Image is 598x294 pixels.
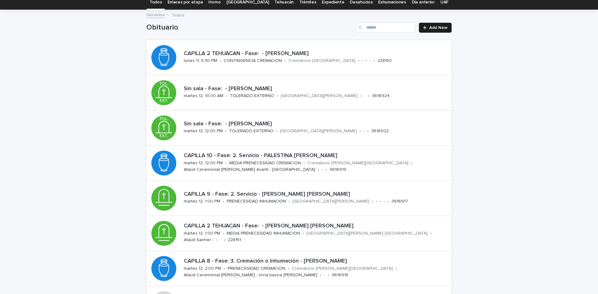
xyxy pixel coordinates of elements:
p: • [223,199,224,204]
p: - [364,93,365,99]
a: Servicios [146,11,165,18]
p: • [320,273,321,278]
p: martes 12, 1:00 PM [184,199,220,204]
p: • [277,93,278,99]
p: [GEOGRAPHIC_DATA][PERSON_NAME] [280,128,357,134]
p: - [362,58,363,63]
a: CAPILLA 2 TEHUACAN - Fase: - [PERSON_NAME] [PERSON_NAME]martes 12, 1:00 PM•MEDIA PRENECESIDAD INH... [146,216,452,251]
p: martes 12, 10:00 AM [184,93,223,99]
p: • [225,161,227,166]
p: martes 12, 2:00 PM [184,266,221,271]
p: • [276,128,278,134]
p: • [216,237,218,243]
p: CAPILLA 10 - Fase: 2. Servicio - PALESTINA [PERSON_NAME] [184,152,449,159]
p: • [395,266,397,271]
p: • [368,93,369,99]
p: Crematorio [PERSON_NAME][GEOGRAPHIC_DATA] [292,266,393,271]
span: Add New [429,26,448,30]
p: • [288,266,289,271]
a: Sin sala - Fase: - [PERSON_NAME]martes 12, 10:00 AM•TOLERADO EXTERNO•[GEOGRAPHIC_DATA][PERSON_NAM... [146,75,452,110]
p: - [324,273,325,278]
p: • [372,199,373,204]
p: • [302,231,304,236]
p: • [387,199,389,204]
p: • [303,161,305,166]
p: • [288,199,290,204]
p: • [224,237,225,243]
p: PRENECESIDAD CREMACION [228,266,285,271]
p: • [380,199,381,204]
p: • [284,58,286,63]
p: • [318,167,319,172]
p: - [376,199,377,204]
p: • [226,93,227,99]
p: • [367,128,369,134]
p: Crematorio [GEOGRAPHIC_DATA] [288,58,355,63]
p: • [360,93,362,99]
p: martes 12, 1:00 PM [184,231,220,236]
p: CAPILLA 9 - Fase: 2. Servicio - [PERSON_NAME] [PERSON_NAME] [184,191,449,198]
p: • [373,58,375,63]
p: - [370,58,371,63]
p: - [322,167,323,172]
p: CONTINGENCIA CREMACION [224,58,282,63]
p: MEDIA PRENECESIDAD INHUMACION [227,231,300,236]
p: 3616924 [372,93,390,99]
p: Crematorio [PERSON_NAME][GEOGRAPHIC_DATA] [307,161,408,166]
p: • [430,231,432,236]
p: martes 12, 12:00 PM [184,128,223,134]
p: [GEOGRAPHIC_DATA][PERSON_NAME] [GEOGRAPHIC_DATA] [306,231,428,236]
p: CAPILLA 2 TEHUACAN - Fase: - [PERSON_NAME] [184,50,449,57]
p: 3616918 [332,273,348,278]
p: • [328,273,329,278]
a: Add New [419,23,452,33]
a: CAPILLA 8 - Fase: 3. Cremación o Inhumación - [PERSON_NAME]martes 12, 2:00 PM•PRENECESIDAD CREMAC... [146,251,452,286]
p: Ataúd Ceremonial [PERSON_NAME] Avanti - [GEOGRAPHIC_DATA] [184,167,315,172]
p: - [363,128,365,134]
p: TOLERADO EXTERNO [230,93,274,99]
p: MEDIA PRENECESIDAD CREMACION [229,161,301,166]
p: • [325,167,327,172]
p: PRENECESIDAD INHUMACION [227,199,286,204]
p: CAPILLA 8 - Fase: 3. Cremación o Inhumación - [PERSON_NAME] [184,258,449,265]
p: CAPILLA 2 TEHUACAN - Fase: - [PERSON_NAME] [PERSON_NAME] [184,223,449,230]
p: • [223,231,224,236]
p: • [358,58,359,63]
p: Todos [172,11,184,18]
p: 228151 [228,237,241,243]
p: 3616917 [392,199,408,204]
h1: Obituario [146,23,354,32]
p: Ataúd Ceremonial [PERSON_NAME] - Urna basica [PERSON_NAME] [184,273,317,278]
p: • [220,58,221,63]
p: - [384,199,385,204]
p: Sin sala - Fase: - [PERSON_NAME] [184,121,449,128]
a: Sin sala - Fase: - [PERSON_NAME]martes 12, 12:00 PM•TOLERADO EXTERNO•[GEOGRAPHIC_DATA][PERSON_NAM... [146,110,452,146]
p: - [220,237,221,243]
input: Search [356,23,415,33]
p: • [224,266,225,271]
p: 3616922 [371,128,389,134]
p: TOLERADO EXTERNO [229,128,273,134]
p: • [225,128,227,134]
p: 3616919 [330,167,346,172]
p: 228150 [377,58,392,63]
a: CAPILLA 10 - Fase: 2. Servicio - PALESTINA [PERSON_NAME]martes 12, 12:00 PM•MEDIA PRENECESIDAD CR... [146,146,452,181]
p: • [411,161,412,166]
p: • [366,58,367,63]
p: martes 12, 12:00 PM [184,161,223,166]
p: Sin sala - Fase: - [PERSON_NAME] [184,86,449,92]
a: CAPILLA 9 - Fase: 2. Servicio - [PERSON_NAME] [PERSON_NAME]martes 12, 1:00 PM•PRENECESIDAD INHUMA... [146,181,452,216]
p: Ataúd Sanher - [184,237,214,243]
p: • [359,128,361,134]
a: CAPILLA 2 TEHUACAN - Fase: - [PERSON_NAME]lunes 11, 5:30 PM•CONTINGENCIA CREMACION•Crematorio [GE... [146,40,452,75]
p: lunes 11, 5:30 PM [184,58,217,63]
p: [GEOGRAPHIC_DATA][PERSON_NAME] [292,199,369,204]
p: [GEOGRAPHIC_DATA][PERSON_NAME] [281,93,358,99]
